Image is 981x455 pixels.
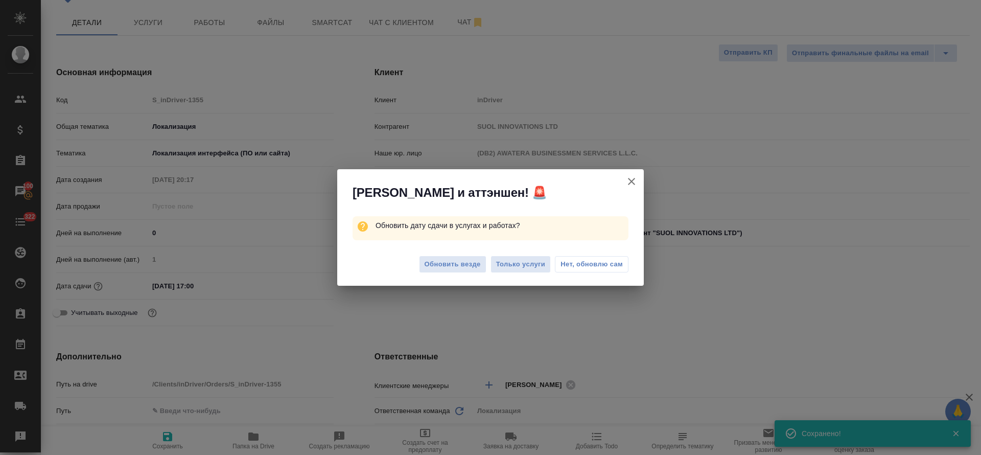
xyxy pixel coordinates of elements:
span: Обновить везде [425,259,481,270]
button: Нет, обновлю сам [555,256,628,272]
button: Только услуги [491,256,551,274]
p: Обновить дату сдачи в услугах и работах? [376,216,628,235]
button: Обновить везде [419,256,486,274]
span: Нет, обновлю сам [560,259,623,269]
span: [PERSON_NAME] и аттэншен! 🚨 [353,185,547,201]
span: Только услуги [496,259,546,270]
